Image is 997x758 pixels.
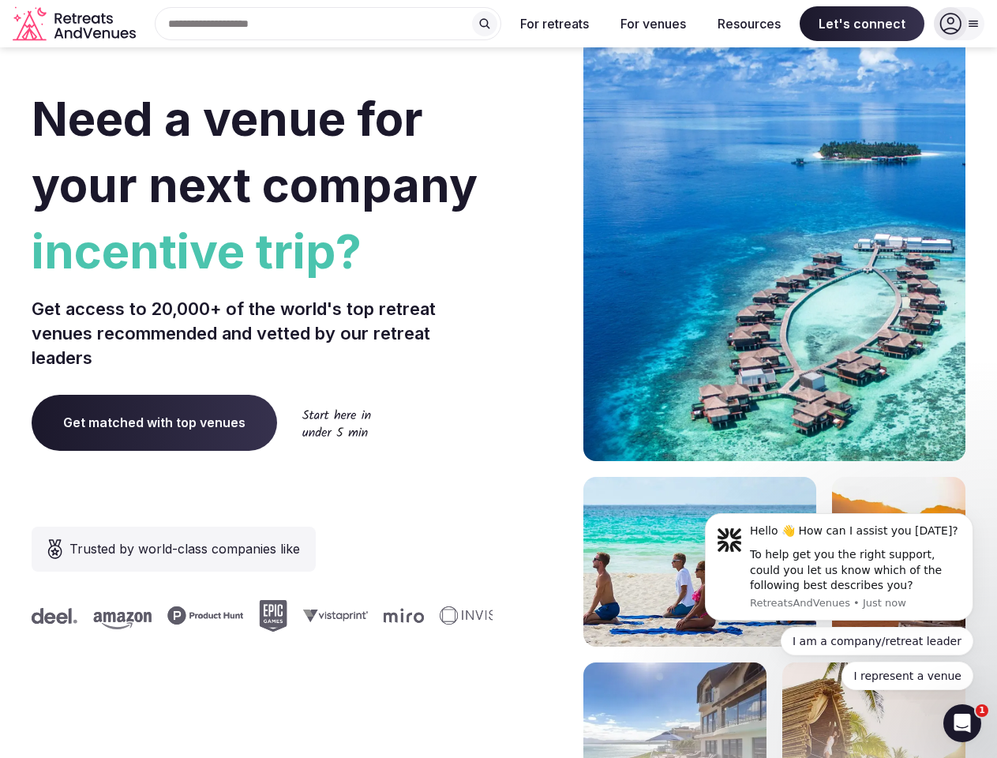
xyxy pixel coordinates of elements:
a: Visit the homepage [13,6,139,42]
button: For venues [608,6,699,41]
span: Let's connect [800,6,924,41]
img: woman sitting in back of truck with camels [832,477,965,647]
a: Get matched with top venues [32,395,277,450]
p: Get access to 20,000+ of the world's top retreat venues recommended and vetted by our retreat lea... [32,297,493,370]
span: Need a venue for your next company [32,90,478,213]
img: yoga on tropical beach [583,477,816,647]
iframe: Intercom live chat [943,704,981,742]
svg: Miro company logo [384,608,424,623]
button: Resources [705,6,793,41]
svg: Vistaprint company logo [303,609,368,622]
svg: Retreats and Venues company logo [13,6,139,42]
span: Trusted by world-class companies like [69,539,300,558]
span: 1 [976,704,988,717]
iframe: Intercom notifications message [681,499,997,700]
svg: Epic Games company logo [259,600,287,632]
svg: Deel company logo [32,608,77,624]
svg: Invisible company logo [440,606,527,625]
img: Start here in under 5 min [302,409,371,437]
span: incentive trip? [32,218,493,284]
button: For retreats [508,6,602,41]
